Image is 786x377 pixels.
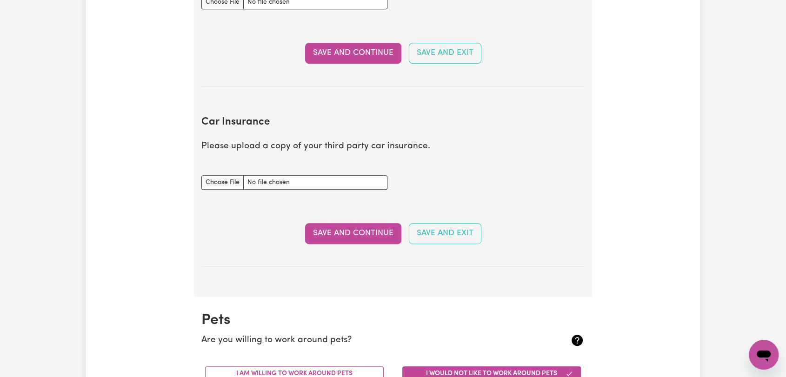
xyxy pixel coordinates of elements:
iframe: Button to launch messaging window [749,340,779,370]
p: Are you willing to work around pets? [201,334,521,347]
button: Save and Exit [409,223,481,244]
h2: Car Insurance [201,116,585,129]
p: Please upload a copy of your third party car insurance. [201,140,585,153]
button: Save and Continue [305,223,401,244]
h2: Pets [201,311,585,329]
button: Save and Exit [409,43,481,63]
button: Save and Continue [305,43,401,63]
